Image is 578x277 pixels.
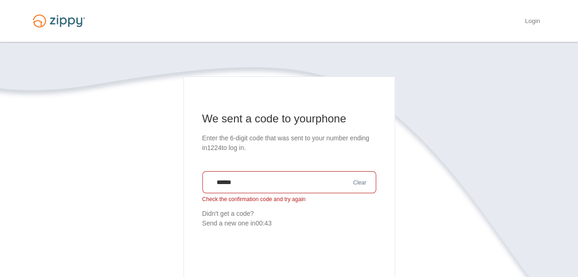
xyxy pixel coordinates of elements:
[202,111,376,126] h1: We sent a code to your phone
[202,209,376,228] p: Didn't get a code?
[202,133,376,153] p: Enter the 6-digit code that was sent to your number ending in 1224 to log in.
[27,10,91,32] img: Logo
[202,219,376,228] div: Send a new one in 00:43
[202,196,376,203] p: Check the confirmation code and try again
[525,17,540,27] a: Login
[350,179,369,187] button: Clear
